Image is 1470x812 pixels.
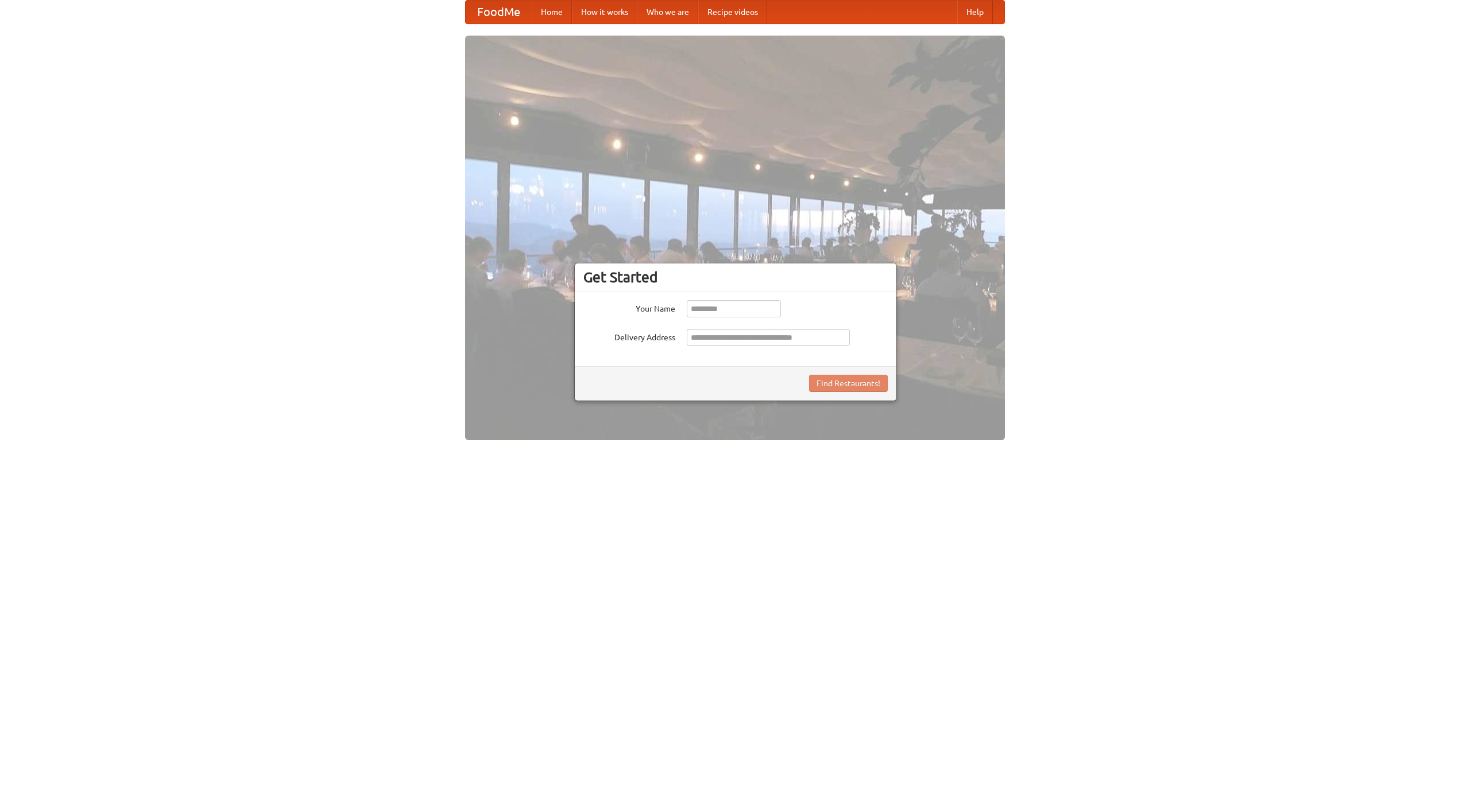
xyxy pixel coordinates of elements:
button: Find Restaurants! [809,375,888,392]
a: Home [532,1,572,24]
label: Your Name [583,300,675,314]
a: FoodMe [466,1,532,24]
h3: Get Started [583,269,888,286]
a: How it works [572,1,637,24]
a: Who we are [637,1,698,24]
a: Help [957,1,993,24]
label: Delivery Address [583,329,675,343]
a: Recipe videos [698,1,767,24]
